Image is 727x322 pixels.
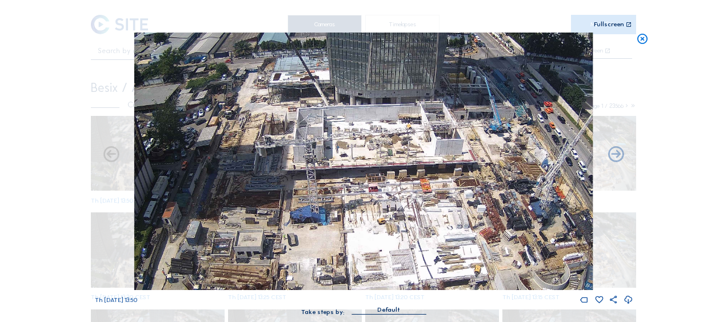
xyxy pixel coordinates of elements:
[377,305,400,315] div: Default
[606,146,625,164] i: Back
[594,21,624,28] div: Fullscreen
[95,296,137,304] span: Th [DATE] 13:50
[102,146,121,164] i: Forward
[351,305,426,314] div: Default
[134,33,593,290] img: Image
[301,309,345,315] div: Take steps by:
